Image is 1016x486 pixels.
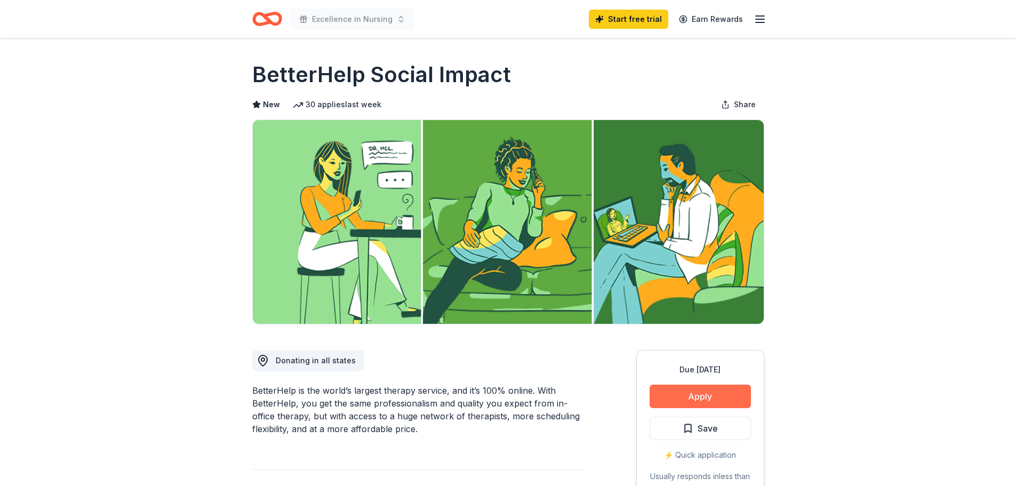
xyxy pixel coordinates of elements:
button: Excellence in Nursing [291,9,414,30]
button: Share [713,94,764,115]
div: 30 applies last week [293,98,381,111]
a: Start free trial [589,10,668,29]
a: Home [252,6,282,31]
span: New [263,98,280,111]
button: Save [650,417,751,440]
button: Apply [650,385,751,408]
img: Image for BetterHelp Social Impact [253,120,764,324]
div: BetterHelp is the world’s largest therapy service, and it’s 100% online. With BetterHelp, you get... [252,384,585,435]
a: Earn Rewards [673,10,749,29]
div: Due [DATE] [650,363,751,376]
span: Save [698,421,718,435]
span: Donating in all states [276,356,356,365]
h1: BetterHelp Social Impact [252,60,511,90]
span: Share [734,98,756,111]
div: ⚡️ Quick application [650,449,751,461]
span: Excellence in Nursing [312,13,393,26]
